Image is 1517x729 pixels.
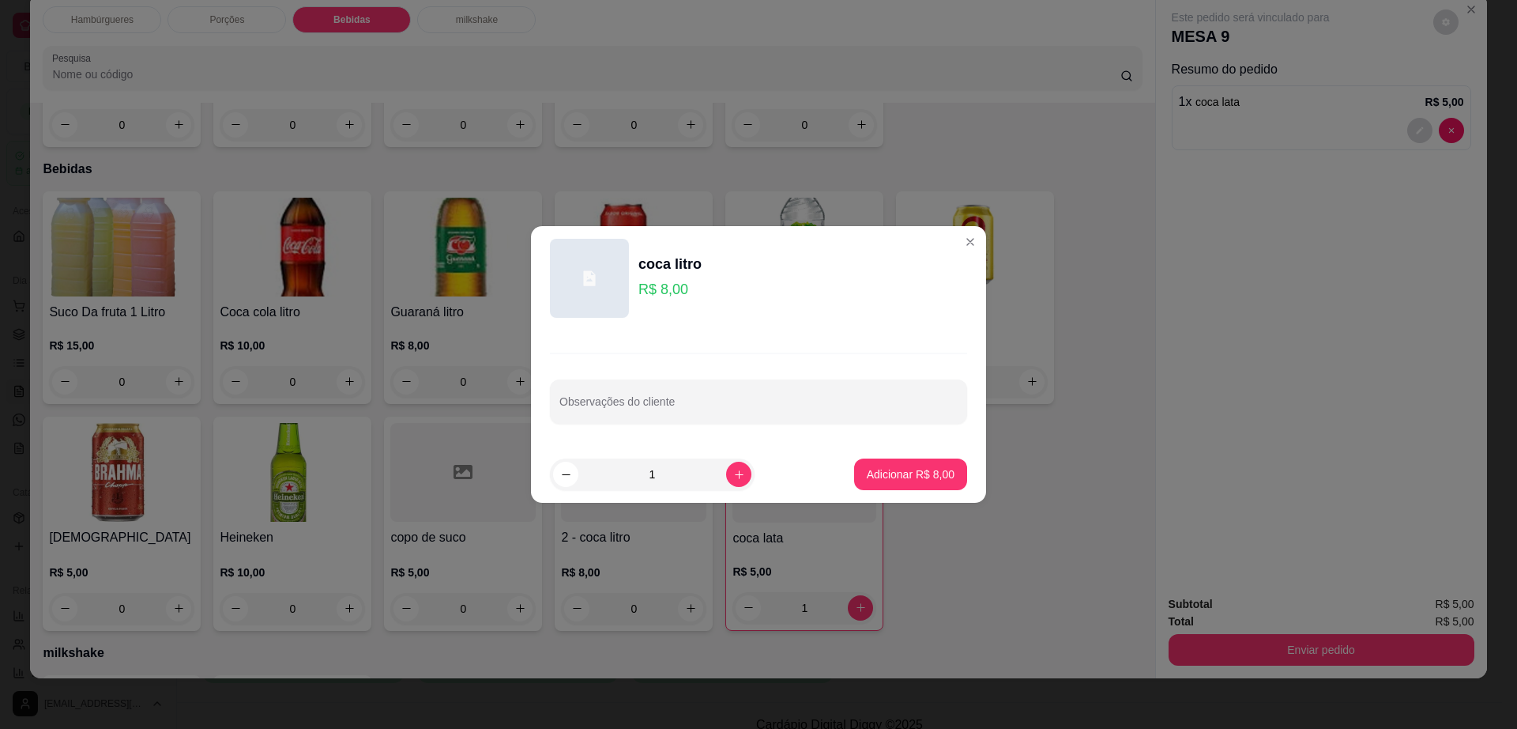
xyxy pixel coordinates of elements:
[638,253,702,275] div: coca litro
[553,462,578,487] button: decrease-product-quantity
[958,229,983,255] button: Close
[854,459,967,490] button: Adicionar R$ 8,00
[867,466,954,482] p: Adicionar R$ 8,00
[726,462,751,487] button: increase-product-quantity
[559,400,958,416] input: Observações do cliente
[638,278,702,300] p: R$ 8,00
